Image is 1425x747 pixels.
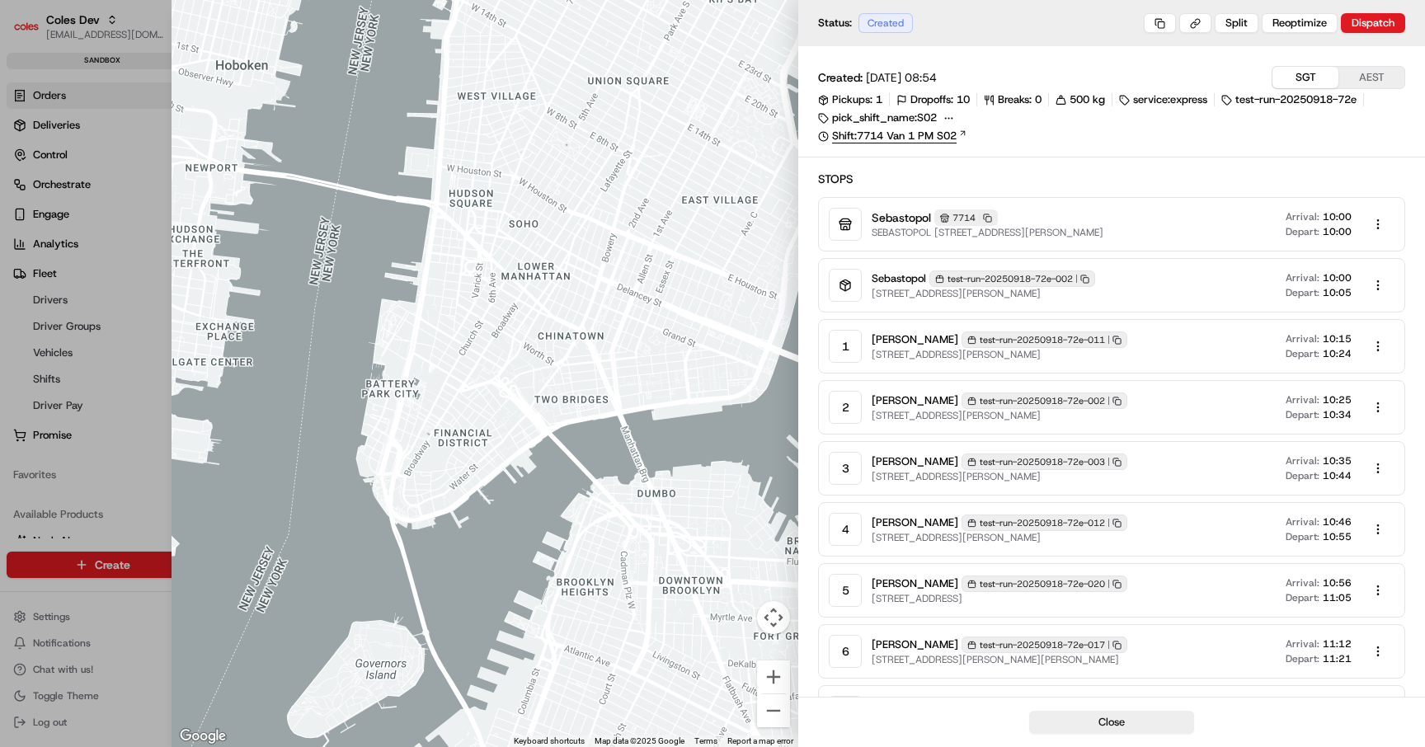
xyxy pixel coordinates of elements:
[1323,408,1352,421] span: 10:34
[1323,210,1352,223] span: 10:00
[1338,67,1404,88] button: AEST
[818,69,863,86] span: Created:
[1286,652,1319,665] span: Depart:
[156,239,265,256] span: API Documentation
[962,576,1127,592] div: test-run-20250918-72e-020
[962,514,1127,531] div: test-run-20250918-72e-012
[280,162,300,182] button: Start new chat
[1286,469,1319,482] span: Depart:
[866,69,937,86] span: [DATE] 08:54
[872,515,958,530] span: [PERSON_NAME]
[818,110,937,125] div: pick_shift_name:S02
[1323,469,1352,482] span: 10:44
[1286,210,1319,223] span: Arrival:
[757,694,790,727] button: Zoom out
[133,233,271,262] a: 💻API Documentation
[1029,711,1194,734] button: Close
[1221,92,1357,107] div: test-run-20250918-72e
[872,271,926,286] span: Sebastopol
[872,653,1127,666] span: [STREET_ADDRESS][PERSON_NAME][PERSON_NAME]
[33,239,126,256] span: Knowledge Base
[829,330,862,363] div: 1
[1286,393,1319,406] span: Arrival:
[876,92,882,107] span: 1
[1323,347,1352,360] span: 10:24
[1323,591,1352,604] span: 11:05
[757,601,790,634] button: Map camera controls
[1323,286,1352,299] span: 10:05
[164,280,200,292] span: Pylon
[1323,225,1352,238] span: 10:00
[1035,92,1042,107] span: 0
[56,174,209,187] div: We're available if you need us!
[1323,576,1352,590] span: 10:56
[1215,13,1258,33] button: Split
[1341,13,1405,33] button: Dispatch
[962,637,1127,653] div: test-run-20250918-72e-017
[757,660,790,693] button: Zoom in
[694,736,717,745] a: Terms (opens in new tab)
[872,287,1095,300] span: [STREET_ADDRESS][PERSON_NAME]
[829,391,862,424] div: 2
[962,392,1127,409] div: test-run-20250918-72e-002
[829,696,862,729] div: 7
[829,635,862,668] div: 6
[1286,515,1319,529] span: Arrival:
[1323,515,1352,529] span: 10:46
[1323,637,1352,651] span: 11:12
[1286,332,1319,345] span: Arrival:
[1323,530,1352,543] span: 10:55
[832,92,872,107] span: Pickups:
[998,92,1032,107] span: Breaks:
[872,637,958,652] span: [PERSON_NAME]
[514,735,585,747] button: Keyboard shortcuts
[872,454,958,469] span: [PERSON_NAME]
[176,726,230,747] a: Open this area in Google Maps (opens a new window)
[910,92,953,107] span: Dropoffs:
[1286,408,1319,421] span: Depart:
[1286,286,1319,299] span: Depart:
[872,348,1127,361] span: [STREET_ADDRESS][PERSON_NAME]
[818,171,1405,187] h2: Stops
[1323,271,1352,284] span: 10:00
[872,226,1103,239] span: SEBASTOPOL [STREET_ADDRESS][PERSON_NAME]
[872,576,958,591] span: [PERSON_NAME]
[16,16,49,49] img: Nash
[934,209,998,226] div: 7714
[1323,652,1352,665] span: 11:21
[1286,637,1319,651] span: Arrival:
[829,513,862,546] div: 4
[1262,13,1338,33] button: Reoptimize
[872,531,1127,544] span: [STREET_ADDRESS][PERSON_NAME]
[962,453,1127,470] div: test-run-20250918-72e-003
[957,92,970,107] span: 10
[595,736,684,745] span: Map data ©2025 Google
[1323,332,1352,345] span: 10:15
[1286,530,1319,543] span: Depart:
[139,241,153,254] div: 💻
[872,592,1127,605] span: [STREET_ADDRESS]
[1272,67,1338,88] button: SGT
[872,470,1127,483] span: [STREET_ADDRESS][PERSON_NAME]
[43,106,297,124] input: Got a question? Start typing here...
[872,393,958,408] span: [PERSON_NAME]
[818,13,918,33] div: Status:
[929,270,1095,287] div: test-run-20250918-72e-002
[872,332,958,347] span: [PERSON_NAME]
[829,574,862,607] div: 5
[818,129,1405,143] a: Shift:7714 Van 1 PM S02
[1323,454,1352,467] span: 10:35
[116,279,200,292] a: Powered byPylon
[1119,92,1207,107] div: service:express
[16,241,30,254] div: 📗
[962,331,1127,348] div: test-run-20250918-72e-011
[829,452,862,485] div: 3
[858,13,913,33] div: Created
[56,157,270,174] div: Start new chat
[16,157,46,187] img: 1736555255976-a54dd68f-1ca7-489b-9aae-adbdc363a1c4
[1286,347,1319,360] span: Depart:
[872,209,931,226] span: Sebastopol
[1286,454,1319,467] span: Arrival:
[727,736,793,745] a: Report a map error
[1286,591,1319,604] span: Depart:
